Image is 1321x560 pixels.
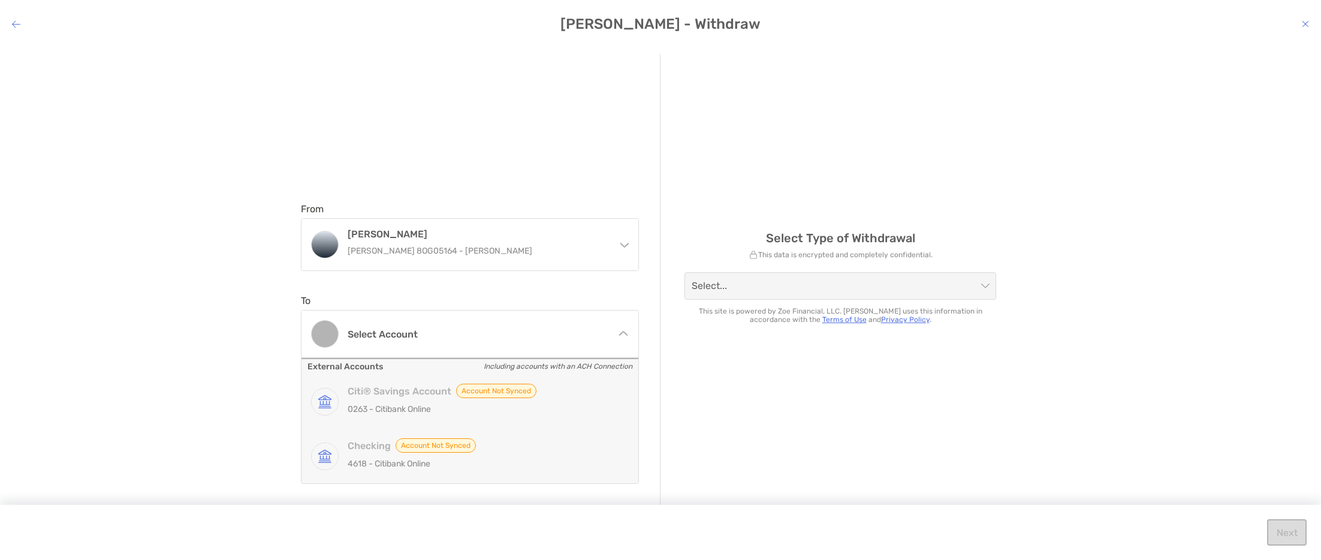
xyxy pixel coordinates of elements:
img: Roth IRA [312,231,338,258]
p: 0263 - Citibank Online [348,402,618,417]
h4: Select account [348,329,607,340]
h4: [PERSON_NAME] [348,228,607,240]
img: Checking [312,443,338,469]
span: Account not Synced [456,384,536,398]
h3: Select Type of Withdrawal [684,231,996,245]
img: lock [749,250,758,260]
label: From [301,203,324,215]
p: 4618 - Citibank Online [348,456,618,471]
p: [PERSON_NAME] 8OG05164 - [PERSON_NAME] [348,243,607,258]
label: To [301,295,310,306]
h4: Citi® Savings Account [348,384,618,398]
p: External Accounts [301,358,638,374]
a: Privacy Policy [881,315,930,324]
span: Account not Synced [396,438,476,453]
a: Terms of Use [822,315,867,324]
p: This site is powered by Zoe Financial, LLC. [PERSON_NAME] uses this information in accordance wit... [684,307,996,324]
i: Including accounts with an ACH Connection [484,359,632,374]
p: This data is encrypted and completely confidential. [684,248,996,263]
h4: Checking [348,438,618,453]
img: Citi® Savings Account [312,389,338,415]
